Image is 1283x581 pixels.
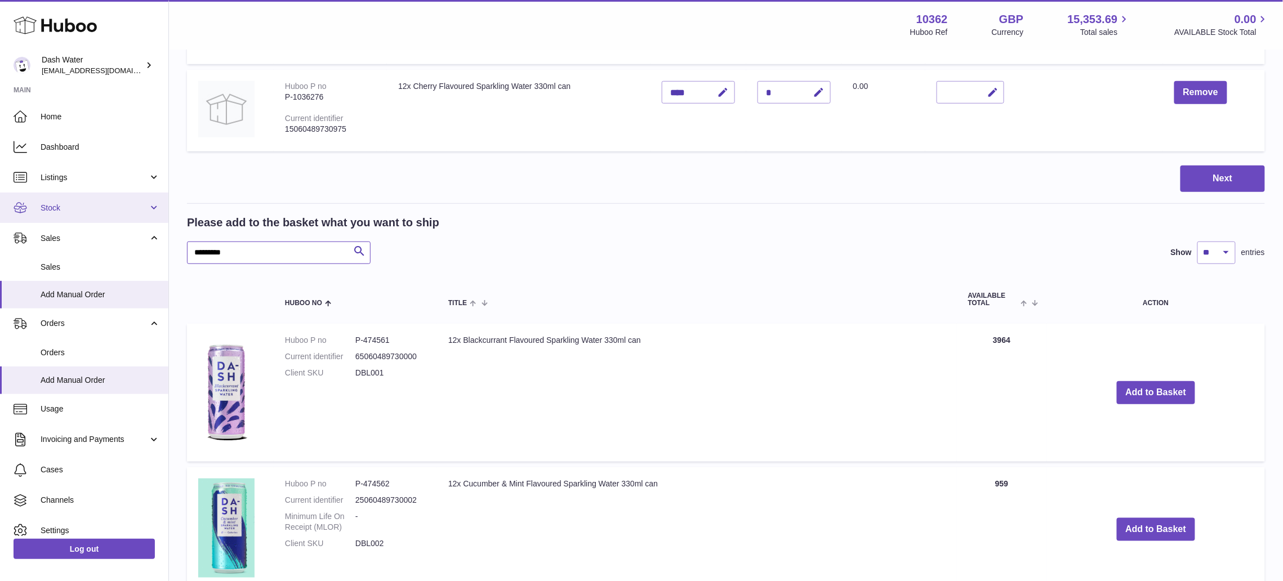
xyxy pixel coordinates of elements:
[437,324,957,462] td: 12x Blackcurrant Flavoured Sparkling Water 330ml can
[14,57,30,74] img: bea@dash-water.com
[285,479,355,489] dt: Huboo P no
[1241,247,1265,258] span: entries
[41,464,160,475] span: Cases
[853,82,868,91] span: 0.00
[957,324,1047,462] td: 3964
[41,318,148,329] span: Orders
[285,335,355,346] dt: Huboo P no
[1180,166,1265,192] button: Next
[41,495,160,506] span: Channels
[198,479,255,578] img: 12x Cucumber & Mint Flavoured Sparkling Water 330ml can
[355,351,426,362] dd: 65060489730000
[1117,518,1196,541] button: Add to Basket
[285,368,355,378] dt: Client SKU
[1047,281,1265,318] th: Action
[355,479,426,489] dd: P-474562
[41,203,148,213] span: Stock
[285,92,376,102] div: P-1036276
[968,292,1018,307] span: AVAILABLE Total
[41,172,148,183] span: Listings
[916,12,948,27] strong: 10362
[285,495,355,506] dt: Current identifier
[355,495,426,506] dd: 25060489730002
[992,27,1024,38] div: Currency
[285,538,355,549] dt: Client SKU
[387,70,650,151] td: 12x Cherry Flavoured Sparkling Water 330ml can
[42,66,166,75] span: [EMAIL_ADDRESS][DOMAIN_NAME]
[355,538,426,549] dd: DBL002
[910,27,948,38] div: Huboo Ref
[14,539,155,559] a: Log out
[999,12,1023,27] strong: GBP
[41,289,160,300] span: Add Manual Order
[285,351,355,362] dt: Current identifier
[41,142,160,153] span: Dashboard
[42,55,143,76] div: Dash Water
[41,233,148,244] span: Sales
[198,81,255,137] img: 12x Cherry Flavoured Sparkling Water 330ml can
[41,525,160,536] span: Settings
[285,124,376,135] div: 15060489730975
[355,368,426,378] dd: DBL001
[41,375,160,386] span: Add Manual Order
[41,347,160,358] span: Orders
[1235,12,1257,27] span: 0.00
[285,82,327,91] div: Huboo P no
[1174,81,1227,104] button: Remove
[1174,27,1269,38] span: AVAILABLE Stock Total
[41,111,160,122] span: Home
[198,335,255,448] img: 12x Blackcurrant Flavoured Sparkling Water 330ml can
[1067,12,1117,27] span: 15,353.69
[1174,12,1269,38] a: 0.00 AVAILABLE Stock Total
[41,262,160,272] span: Sales
[187,215,439,230] h2: Please add to the basket what you want to ship
[1171,247,1192,258] label: Show
[448,300,467,307] span: Title
[285,114,344,123] div: Current identifier
[285,300,322,307] span: Huboo no
[41,434,148,445] span: Invoicing and Payments
[1117,381,1196,404] button: Add to Basket
[285,511,355,533] dt: Minimum Life On Receipt (MLOR)
[355,335,426,346] dd: P-474561
[1067,12,1130,38] a: 15,353.69 Total sales
[355,511,426,533] dd: -
[41,404,160,414] span: Usage
[1080,27,1130,38] span: Total sales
